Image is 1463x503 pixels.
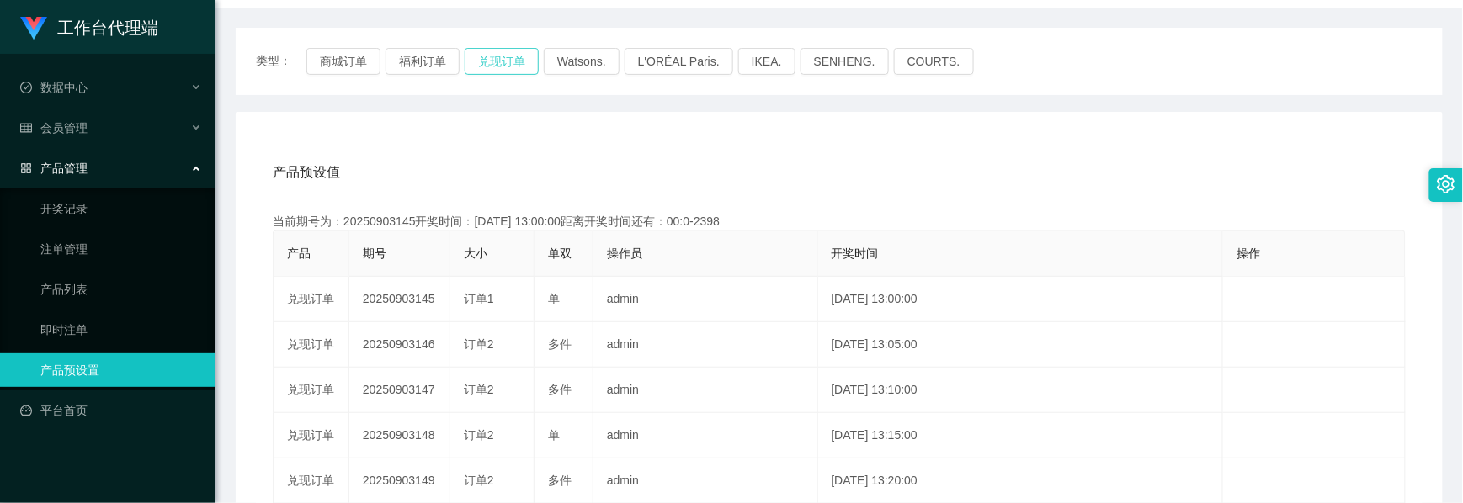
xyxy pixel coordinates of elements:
td: [DATE] 13:10:00 [818,368,1224,413]
button: L'ORÉAL Paris. [625,48,733,75]
span: 多件 [548,337,572,351]
span: 操作 [1237,246,1260,260]
span: 会员管理 [20,121,88,135]
button: IKEA. [738,48,795,75]
span: 大小 [464,246,487,260]
td: 兑现订单 [274,277,349,322]
button: 兑现订单 [465,48,539,75]
a: 即时注单 [40,313,202,347]
td: 20250903147 [349,368,450,413]
a: 工作台代理端 [20,20,158,34]
a: 开奖记录 [40,192,202,225]
span: 单 [548,292,560,305]
i: 图标: setting [1437,175,1455,193]
td: admin [593,322,818,368]
td: 20250903145 [349,277,450,322]
td: 兑现订单 [274,322,349,368]
td: admin [593,413,818,458]
span: 多件 [548,474,572,487]
button: 福利订单 [386,48,460,75]
td: 兑现订单 [274,368,349,413]
i: 图标: check-circle-o [20,82,32,93]
a: 产品预设置 [40,353,202,387]
a: 产品列表 [40,273,202,306]
span: 产品管理 [20,161,88,175]
span: 订单2 [464,337,494,351]
td: 20250903146 [349,322,450,368]
td: [DATE] 13:15:00 [818,413,1224,458]
span: 单双 [548,246,572,260]
div: 当前期号为：20250903145开奖时间：[DATE] 13:00:00距离开奖时间还有：00:0-2398 [273,213,1406,230]
span: 产品预设值 [273,162,340,183]
h1: 工作台代理端 [57,1,158,55]
td: 兑现订单 [274,413,349,458]
button: Watsons. [544,48,620,75]
span: 订单2 [464,428,494,442]
button: SENHENG. [801,48,889,75]
span: 期号 [363,246,386,260]
a: 图标: dashboard平台首页 [20,394,202,427]
span: 订单2 [464,474,494,487]
span: 多件 [548,383,572,396]
span: 数据中心 [20,81,88,94]
td: admin [593,277,818,322]
button: 商城订单 [306,48,380,75]
span: 订单1 [464,292,494,305]
span: 订单2 [464,383,494,396]
i: 图标: table [20,122,32,134]
td: admin [593,368,818,413]
span: 单 [548,428,560,442]
img: logo.9652507e.png [20,17,47,40]
button: COURTS. [894,48,974,75]
a: 注单管理 [40,232,202,266]
td: [DATE] 13:05:00 [818,322,1224,368]
span: 产品 [287,246,311,260]
i: 图标: appstore-o [20,162,32,174]
span: 操作员 [607,246,642,260]
span: 类型： [256,48,306,75]
span: 开奖时间 [832,246,879,260]
td: [DATE] 13:00:00 [818,277,1224,322]
td: 20250903148 [349,413,450,458]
